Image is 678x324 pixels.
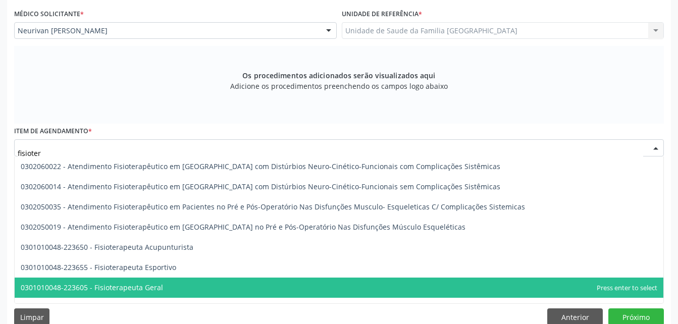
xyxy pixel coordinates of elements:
span: 0301010048-223630 - Fisioterapeuta Neurofuncional [21,303,198,312]
label: Unidade de referência [342,7,422,22]
span: 0301010048-223650 - Fisioterapeuta Acupunturista [21,242,193,252]
span: Os procedimentos adicionados serão visualizados aqui [242,70,435,81]
span: 0302060022 - Atendimento Fisioterapêutico em [GEOGRAPHIC_DATA] com Distúrbios Neuro-Cinético-Func... [21,161,500,171]
span: Adicione os procedimentos preenchendo os campos logo abaixo [230,81,448,91]
span: Neurivan [PERSON_NAME] [18,26,316,36]
span: 0301010048-223605 - Fisioterapeuta Geral [21,283,163,292]
span: 0302060014 - Atendimento Fisioterapêutico em [GEOGRAPHIC_DATA] com Distúrbios Neuro-Cinético-Func... [21,182,500,191]
span: 0302050035 - Atendimento Fisioterapêutico em Pacientes no Pré e Pós-Operatório Nas Disfunções Mus... [21,202,525,211]
span: 0301010048-223655 - Fisioterapeuta Esportivo [21,262,176,272]
span: 0302050019 - Atendimento Fisioterapêutico em [GEOGRAPHIC_DATA] no Pré e Pós-Operatório Nas Disfun... [21,222,465,232]
input: Buscar por procedimento [18,143,643,163]
label: Item de agendamento [14,124,92,139]
label: Médico Solicitante [14,7,84,22]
